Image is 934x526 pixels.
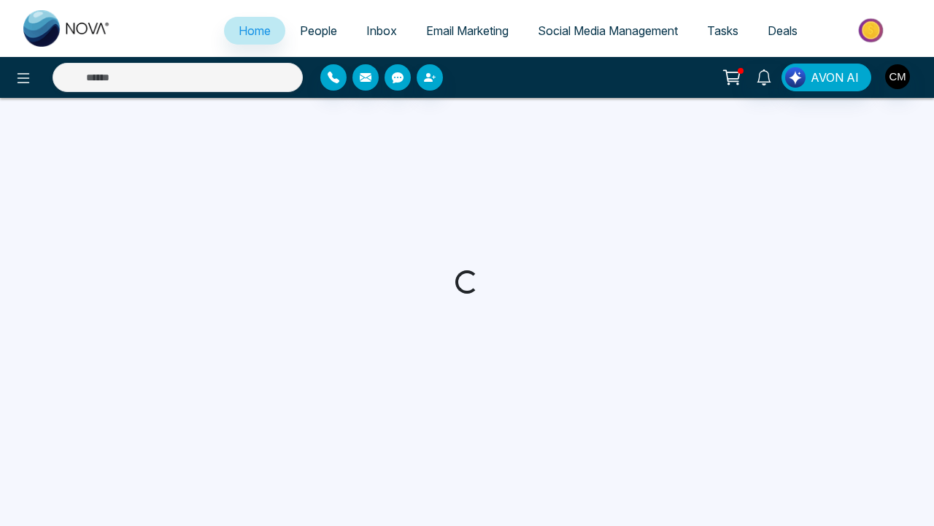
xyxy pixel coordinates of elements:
span: AVON AI [811,69,859,86]
span: Social Media Management [538,23,678,38]
a: Home [224,17,285,45]
img: Market-place.gif [819,14,925,47]
a: People [285,17,352,45]
span: Home [239,23,271,38]
a: Tasks [692,17,753,45]
img: Nova CRM Logo [23,10,111,47]
a: Email Marketing [412,17,523,45]
button: AVON AI [781,64,871,91]
span: Inbox [366,23,397,38]
span: Deals [768,23,798,38]
a: Social Media Management [523,17,692,45]
a: Deals [753,17,812,45]
img: User Avatar [885,64,910,89]
span: People [300,23,337,38]
a: Inbox [352,17,412,45]
span: Tasks [707,23,738,38]
span: Email Marketing [426,23,509,38]
img: Lead Flow [785,67,806,88]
